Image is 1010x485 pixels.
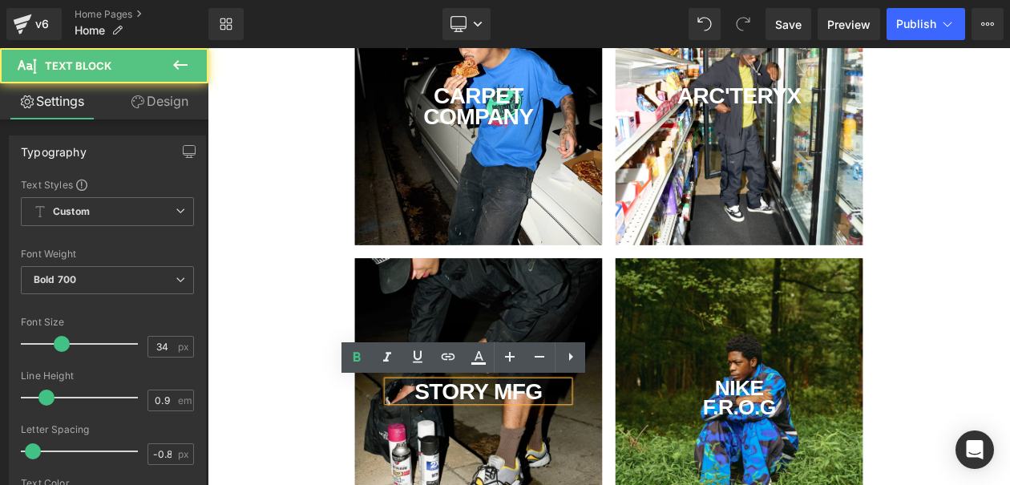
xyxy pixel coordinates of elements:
div: Letter Spacing [21,424,194,435]
div: F.R.O.G [533,422,752,446]
span: Home [75,24,105,37]
div: Font Size [21,317,194,328]
div: Open Intercom Messenger [955,430,994,469]
a: New Library [208,8,244,40]
div: v6 [32,14,52,34]
b: Custom [53,205,90,219]
div: Font Weight [21,249,194,260]
span: em [178,395,192,406]
div: Text Styles [21,178,194,191]
a: Home Pages [75,8,208,21]
b: Bold 700 [34,273,76,285]
div: Typography [21,136,87,159]
span: px [178,342,192,352]
span: Save [775,16,802,33]
span: Preview [827,16,871,33]
div: NIKE [533,399,752,446]
button: Publish [887,8,965,40]
span: Publish [896,18,936,30]
div: Line Height [21,370,194,382]
div: ARC'TERYX [533,45,752,94]
div: STORY MFG [218,402,437,427]
button: Undo [689,8,721,40]
button: Redo [727,8,759,40]
span: px [178,449,192,459]
a: Preview [818,8,880,40]
a: Design [107,83,212,119]
span: Text Block [45,59,111,72]
a: v6 [6,8,62,40]
div: carpet company [218,45,437,94]
button: More [972,8,1004,40]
